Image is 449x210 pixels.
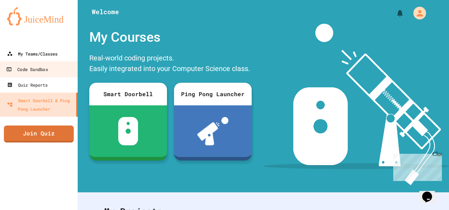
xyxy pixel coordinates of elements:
img: banner-image-my-projects.png [263,24,449,185]
div: My Account [406,5,428,21]
img: sdb-white.svg [118,117,138,145]
div: Smart Doorbell & Ping Pong Launcher [7,96,73,113]
div: Code Sandbox [6,65,48,74]
img: logo-orange.svg [7,7,71,25]
div: My Notifications [383,7,406,19]
div: Ping Pong Launcher [174,83,252,105]
div: My Teams/Classes [7,49,58,58]
iframe: chat widget [419,182,442,203]
div: Real-world coding projects. Easily integrated into your Computer Science class. [86,51,255,77]
img: ppl-with-ball.png [197,117,229,145]
div: Chat with us now!Close [3,3,49,45]
iframe: chat widget [390,151,442,181]
div: Smart Doorbell [89,83,167,105]
a: Join Quiz [4,126,74,142]
div: My Courses [86,24,255,51]
div: Quiz Reports [7,81,48,89]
